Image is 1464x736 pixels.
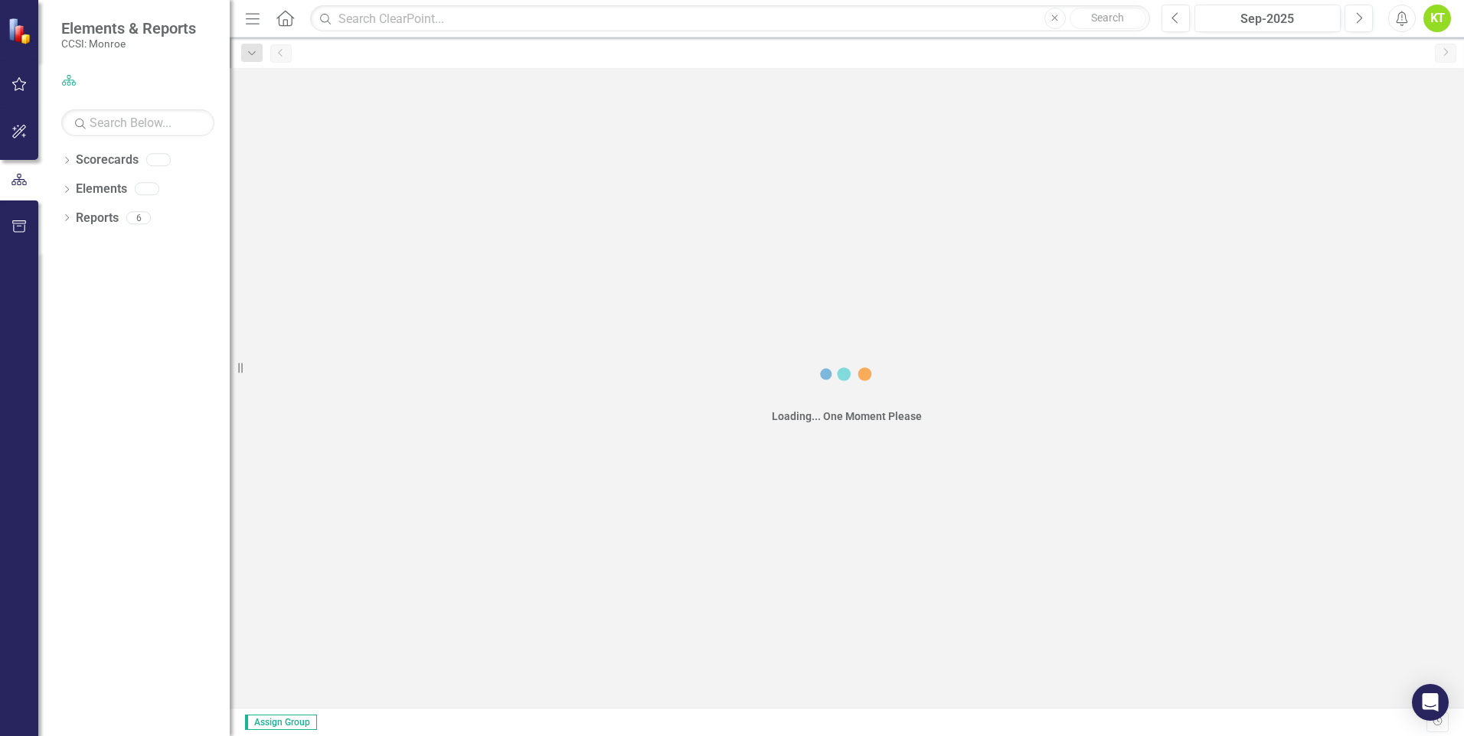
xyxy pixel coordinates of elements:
a: Elements [76,181,127,198]
button: KT [1423,5,1451,32]
span: Assign Group [245,715,317,730]
input: Search Below... [61,109,214,136]
input: Search ClearPoint... [310,5,1150,32]
button: Sep-2025 [1194,5,1341,32]
span: Search [1091,11,1124,24]
a: Reports [76,210,119,227]
a: Scorecards [76,151,139,169]
button: Search [1070,8,1146,29]
div: Loading... One Moment Please [772,409,922,424]
small: CCSI: Monroe [61,37,196,50]
img: ClearPoint Strategy [8,18,34,44]
span: Elements & Reports [61,19,196,37]
div: 6 [126,211,151,224]
div: Open Intercom Messenger [1412,684,1449,721]
div: Sep-2025 [1200,10,1335,28]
